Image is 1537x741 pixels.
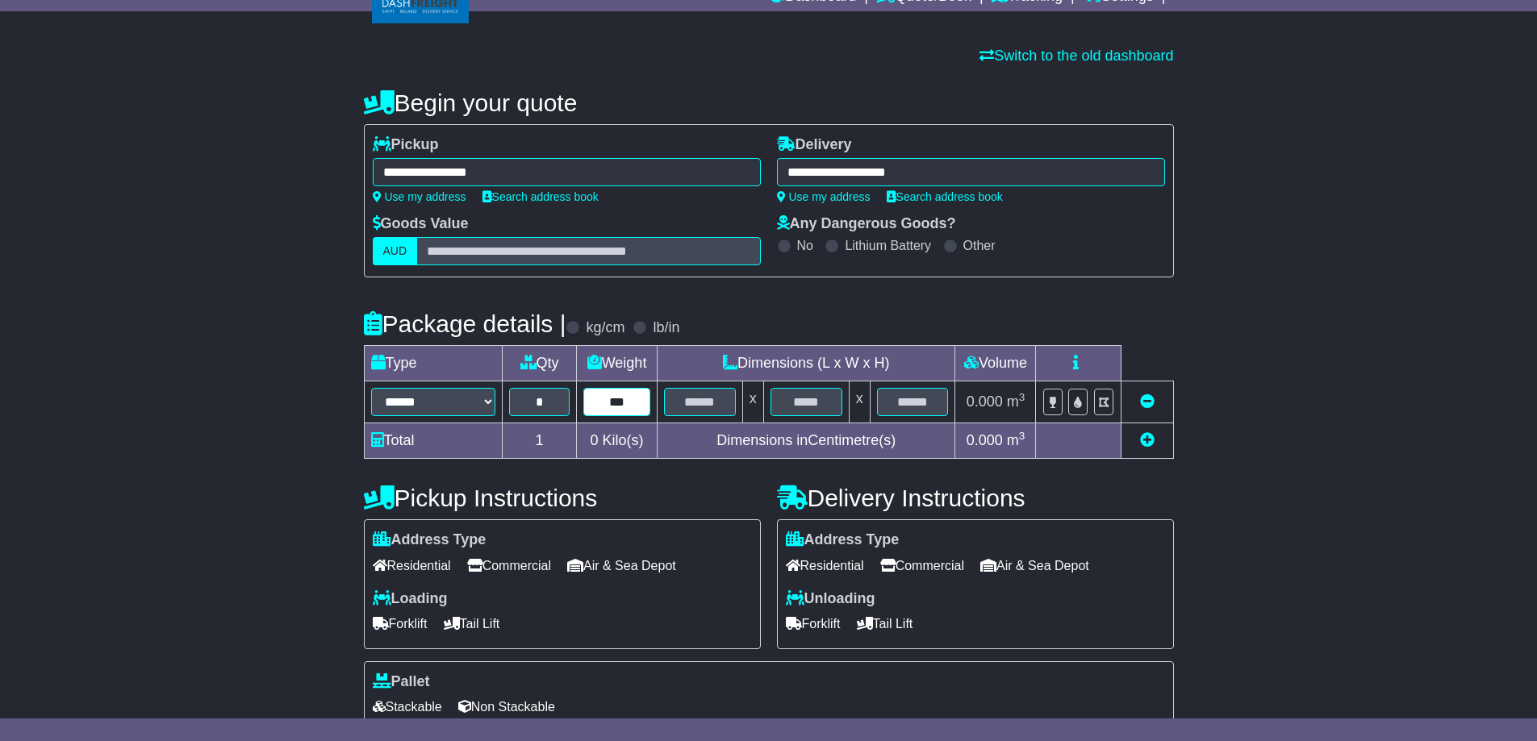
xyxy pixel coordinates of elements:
a: Add new item [1140,432,1155,448]
label: Lithium Battery [845,238,931,253]
span: Air & Sea Depot [567,553,676,578]
a: Use my address [373,190,466,203]
td: Total [364,423,503,459]
span: Forklift [786,611,841,636]
span: Tail Lift [444,611,500,636]
sup: 3 [1019,391,1025,403]
span: Tail Lift [857,611,913,636]
td: Dimensions (L x W x H) [658,346,955,381]
label: kg/cm [586,319,624,337]
td: 1 [503,423,577,459]
a: Search address book [887,190,1003,203]
h4: Package details | [364,310,566,337]
span: Stackable [373,694,442,719]
h4: Delivery Instructions [777,485,1174,511]
sup: 3 [1019,430,1025,442]
label: Address Type [786,531,900,549]
span: 0.000 [967,393,1003,410]
span: 0.000 [967,432,1003,448]
span: Commercial [880,553,964,578]
td: Dimensions in Centimetre(s) [658,423,955,459]
h4: Pickup Instructions [364,485,761,511]
span: Forklift [373,611,428,636]
label: Loading [373,590,448,608]
span: Residential [786,553,864,578]
span: Air & Sea Depot [980,553,1089,578]
a: Use my address [777,190,871,203]
label: Pickup [373,136,439,154]
span: Non Stackable [458,694,555,719]
span: m [1007,432,1025,448]
td: Volume [955,346,1036,381]
td: x [742,381,763,423]
label: Other [963,238,996,253]
label: Unloading [786,590,875,608]
h4: Begin your quote [364,90,1174,116]
label: Any Dangerous Goods? [777,215,956,233]
a: Remove this item [1140,393,1155,410]
span: 0 [591,432,599,448]
span: Residential [373,553,451,578]
td: Qty [503,346,577,381]
label: Goods Value [373,215,469,233]
td: Weight [577,346,658,381]
a: Search address book [482,190,599,203]
td: x [849,381,870,423]
span: m [1007,393,1025,410]
label: AUD [373,237,418,265]
label: Delivery [777,136,852,154]
label: No [797,238,813,253]
a: Switch to the old dashboard [979,48,1173,64]
label: Address Type [373,531,487,549]
label: Pallet [373,673,430,691]
span: Commercial [467,553,551,578]
td: Kilo(s) [577,423,658,459]
td: Type [364,346,503,381]
label: lb/in [653,319,679,337]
